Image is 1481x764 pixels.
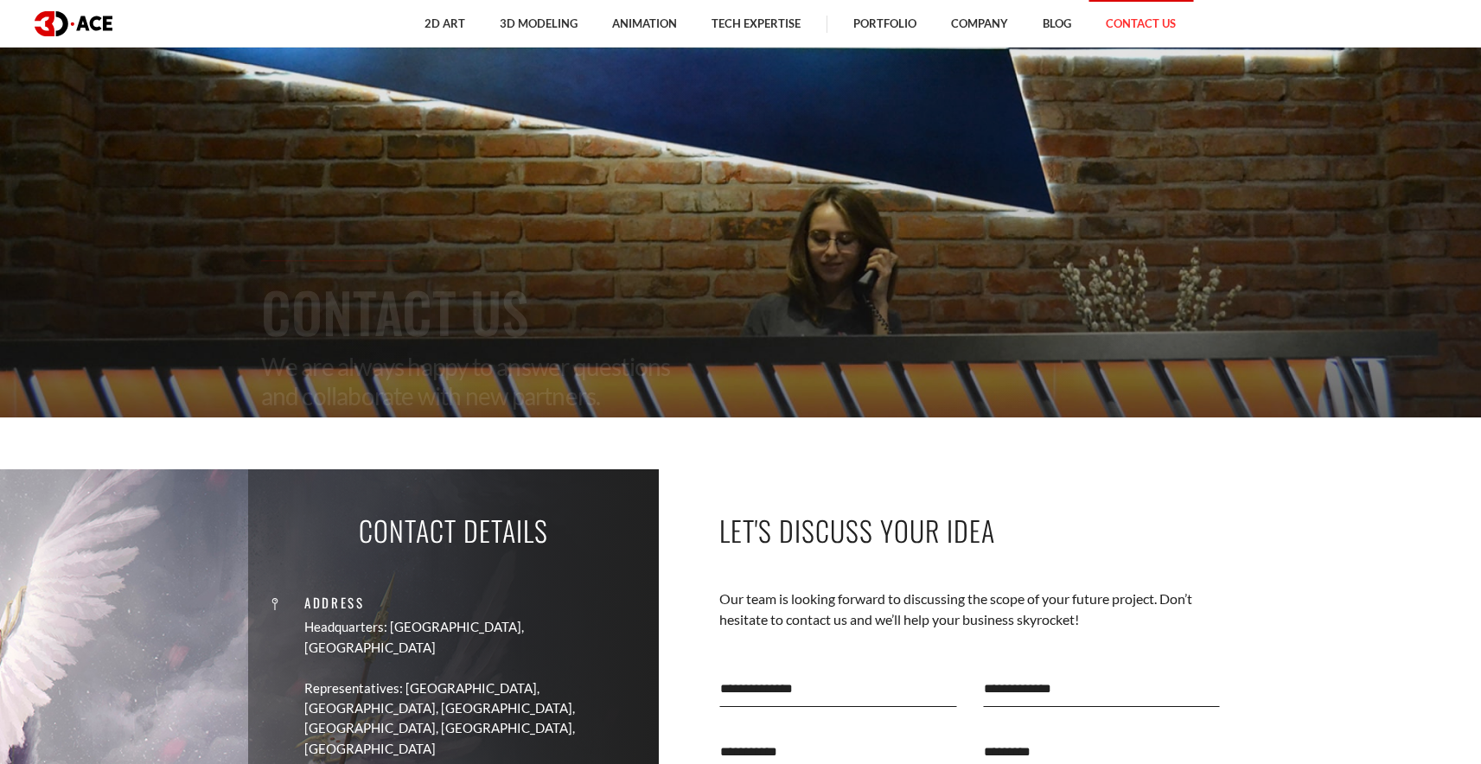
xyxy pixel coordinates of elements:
p: Representatives: [GEOGRAPHIC_DATA], [GEOGRAPHIC_DATA], [GEOGRAPHIC_DATA], [GEOGRAPHIC_DATA], [GEO... [304,678,646,760]
h1: Contact Us [261,271,1221,352]
img: logo dark [35,11,112,36]
a: Headquarters: [GEOGRAPHIC_DATA], [GEOGRAPHIC_DATA] Representatives: [GEOGRAPHIC_DATA], [GEOGRAPHI... [304,617,646,759]
p: Our team is looking forward to discussing the scope of your future project. Don’t hesitate to con... [719,589,1221,631]
p: Let's Discuss Your Idea [719,511,1221,550]
p: Address [304,593,646,613]
p: We are always happy to answer questions and collaborate with new partners. [261,352,1221,411]
p: Contact Details [359,511,548,550]
p: Headquarters: [GEOGRAPHIC_DATA], [GEOGRAPHIC_DATA] [304,617,646,658]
